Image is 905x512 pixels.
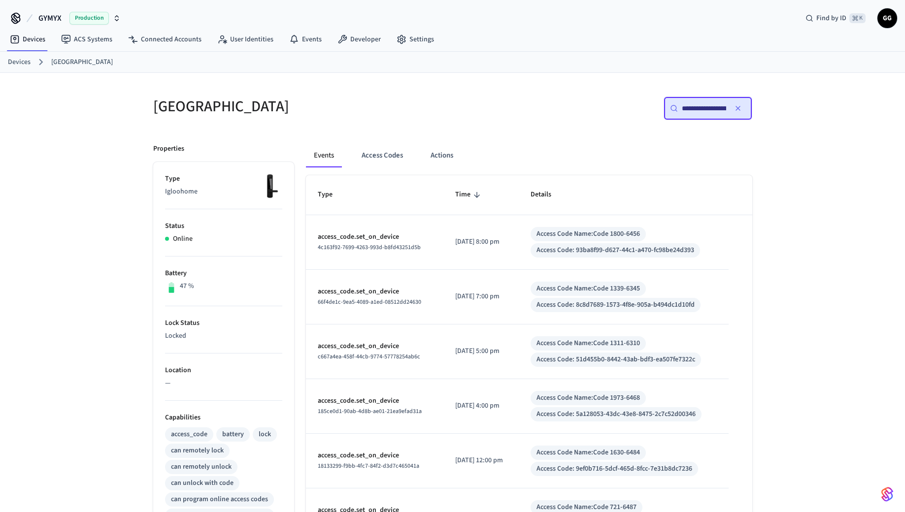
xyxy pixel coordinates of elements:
p: Status [165,221,282,231]
div: Access Code: 5a128053-43dc-43e8-8475-2c7c52d00346 [536,409,696,419]
p: access_code.set_on_device [318,287,432,297]
div: Access Code: 93ba8f99-d627-44c1-a470-fc98be24d393 [536,245,694,256]
p: [DATE] 8:00 pm [455,237,507,247]
span: GG [878,9,896,27]
div: Access Code: 8c8d7689-1573-4f8e-905a-b494dc1d10fd [536,300,695,310]
p: Online [173,234,193,244]
span: Time [455,187,483,202]
a: Settings [389,31,442,48]
div: Access Code Name: Code 1339-6345 [536,284,640,294]
span: Details [531,187,564,202]
a: Developer [330,31,389,48]
span: ⌘ K [849,13,866,23]
img: igloohome_mortise_2p [258,174,282,198]
h5: [GEOGRAPHIC_DATA] [153,96,447,117]
span: 185ce0d1-90ab-4d8b-ae01-21ea9efad31a [318,407,422,416]
p: Properties [153,144,184,154]
div: Access Code: 51d455b0-8442-43ab-bdf3-ea507fe7322c [536,354,695,365]
div: can program online access codes [171,494,268,505]
div: Access Code: 9ef0b716-5dcf-465d-8fcc-7e31b8dc7236 [536,464,692,474]
a: Connected Accounts [120,31,209,48]
img: SeamLogoGradient.69752ec5.svg [881,486,893,502]
p: [DATE] 5:00 pm [455,346,507,356]
p: [DATE] 7:00 pm [455,291,507,302]
p: access_code.set_on_device [318,396,432,406]
span: GYMYX [38,12,62,24]
span: Type [318,187,345,202]
a: ACS Systems [53,31,120,48]
div: battery [222,429,244,440]
div: Access Code Name: Code 1800-6456 [536,229,640,239]
div: ant example [306,144,752,167]
span: Production [69,12,109,25]
button: Actions [423,144,461,167]
div: can remotely lock [171,446,224,456]
a: [GEOGRAPHIC_DATA] [51,57,113,67]
p: Battery [165,268,282,279]
button: Access Codes [354,144,411,167]
span: 66f4de1c-9ea5-4089-a1ed-08512dd24630 [318,298,421,306]
div: can unlock with code [171,478,234,488]
a: User Identities [209,31,281,48]
p: Locked [165,331,282,341]
span: 18133299-f9bb-4fc7-84f2-d3d7c465041a [318,462,419,470]
span: 4c163f92-7699-4263-993d-b8fd43251d5b [318,243,421,252]
a: Devices [2,31,53,48]
a: Devices [8,57,31,67]
div: access_code [171,429,207,440]
p: Type [165,174,282,184]
p: 47 % [180,281,194,291]
p: access_code.set_on_device [318,341,432,352]
a: Events [281,31,330,48]
div: Access Code Name: Code 1311-6310 [536,338,640,349]
p: [DATE] 12:00 pm [455,455,507,466]
p: Lock Status [165,318,282,328]
div: Access Code Name: Code 1630-6484 [536,448,640,458]
div: Find by ID⌘ K [798,9,873,27]
p: — [165,378,282,388]
p: Location [165,365,282,376]
p: Igloohome [165,187,282,197]
div: lock [259,429,271,440]
div: can remotely unlock [171,462,232,472]
div: Access Code Name: Code 1973-6468 [536,393,640,403]
button: GG [877,8,897,28]
p: [DATE] 4:00 pm [455,401,507,411]
p: access_code.set_on_device [318,232,432,242]
span: c667a4ea-458f-44cb-9774-57778254ab6c [318,352,420,361]
p: access_code.set_on_device [318,450,432,461]
button: Events [306,144,342,167]
span: Find by ID [816,13,846,23]
p: Capabilities [165,413,282,423]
